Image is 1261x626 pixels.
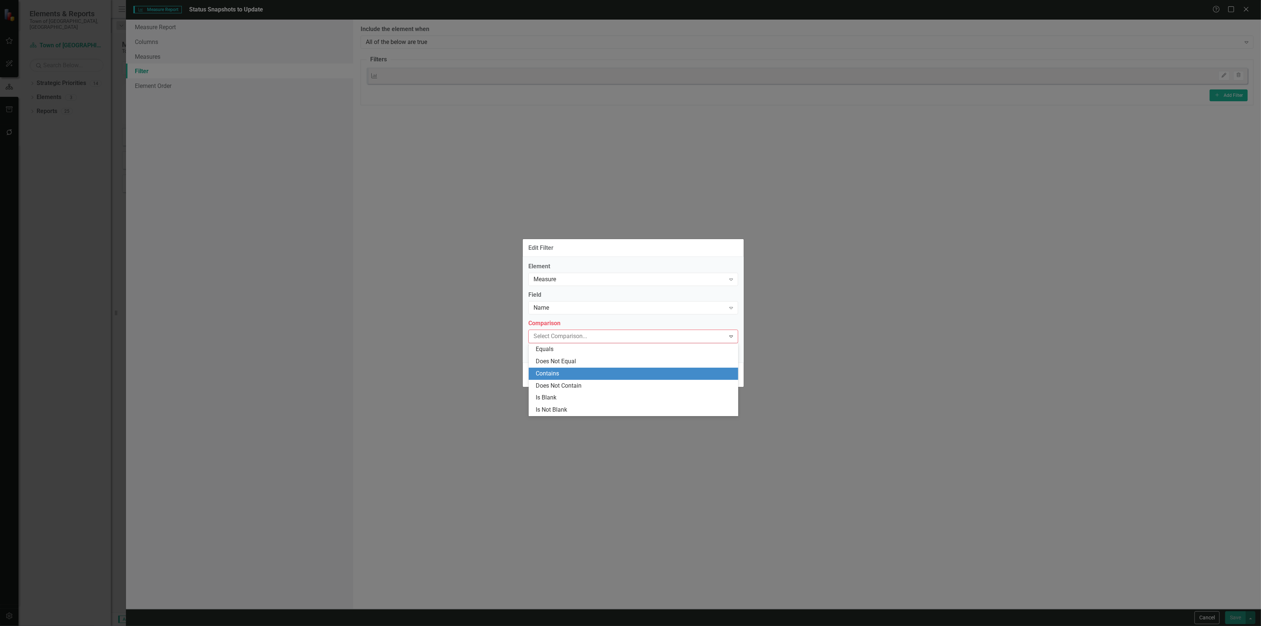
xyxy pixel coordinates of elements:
div: Equals [536,345,734,354]
div: Does Not Contain [536,382,734,390]
div: Name [534,304,725,312]
div: Edit Filter [528,245,553,251]
label: Field [528,291,738,299]
div: Is Blank [536,394,734,402]
label: Comparison [528,319,738,328]
div: Does Not Equal [536,357,734,366]
label: Element [528,262,738,271]
div: Contains [536,370,734,378]
div: Measure [534,275,725,284]
div: Is Not Blank [536,406,734,414]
